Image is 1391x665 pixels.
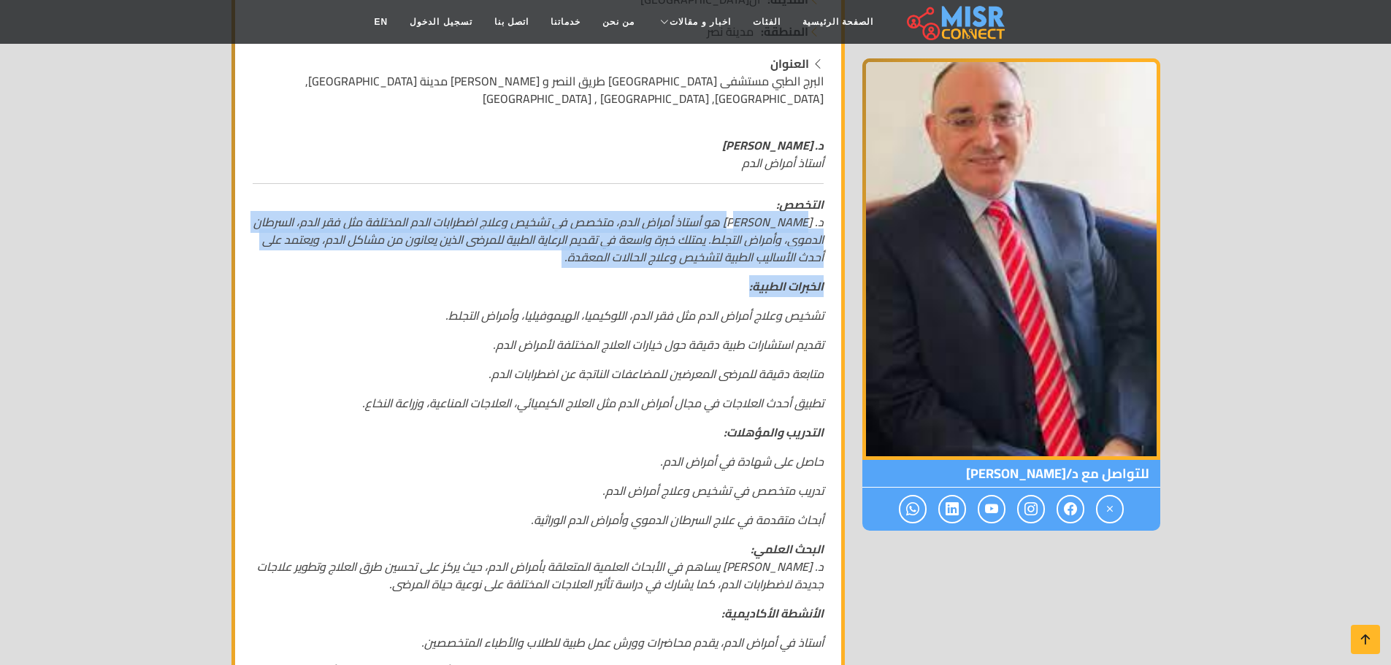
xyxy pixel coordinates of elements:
strong: البحث العلمي: [751,538,824,560]
em: أستاذ أمراض الدم [742,152,824,174]
a: اخبار و مقالات [645,8,742,36]
em: د. [PERSON_NAME] يساهم في الأبحاث العلمية المتعلقة بأمراض الدم، حيث يركز على تحسين طرق العلاج وتط... [257,556,824,595]
strong: العنوان [770,53,809,74]
strong: التدريب والمؤهلات: [724,421,824,443]
em: أستاذ في أمراض الدم، يقدم محاضرات وورش عمل طبية للطلاب والأطباء المتخصصين. [421,631,824,653]
span: اخبار و مقالات [670,15,731,28]
a: تسجيل الدخول [399,8,483,36]
img: د/تامر محمد احمد [862,58,1160,460]
a: خدماتنا [540,8,591,36]
strong: التخصص: [776,193,824,215]
a: الفئات [742,8,792,36]
span: للتواصل مع د/[PERSON_NAME] [862,460,1160,488]
em: أبحاث متقدمة في علاج السرطان الدموي وأمراض الدم الوراثية. [531,509,824,531]
img: main.misr_connect [907,4,1005,40]
em: د. [PERSON_NAME] هو أستاذ أمراض الدم، متخصص في تشخيص وعلاج اضطرابات الدم المختلفة مثل فقر الدم، ا... [253,211,824,268]
em: تدريب متخصص في تشخيص وعلاج أمراض الدم. [602,480,824,501]
em: تشخيص وعلاج أمراض الدم مثل فقر الدم، اللوكيميا، الهيموفيليا، وأمراض التجلط. [445,304,824,326]
em: تقديم استشارات طبية دقيقة حول خيارات العلاج المختلفة لأمراض الدم. [493,334,824,355]
a: اتصل بنا [483,8,540,36]
strong: الخبرات الطبية: [749,275,824,297]
em: متابعة دقيقة للمرضى المعرضين للمضاعفات الناتجة عن اضطرابات الدم. [488,363,824,385]
a: من نحن [591,8,645,36]
em: حاصل على شهادة في أمراض الدم. [660,450,824,472]
em: تطبيق أحدث العلاجات في مجال أمراض الدم مثل العلاج الكيميائي، العلاجات المناعية، وزراعة النخاع. [362,392,824,414]
span: البرج الطبي مستشفى [GEOGRAPHIC_DATA] طريق النصر و [PERSON_NAME] مدينة [GEOGRAPHIC_DATA], [GEOGRAP... [305,70,824,109]
strong: د. [PERSON_NAME] [722,134,824,156]
strong: الأنشطة الأكاديمية: [721,602,824,624]
a: الصفحة الرئيسية [792,8,884,36]
a: EN [364,8,399,36]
